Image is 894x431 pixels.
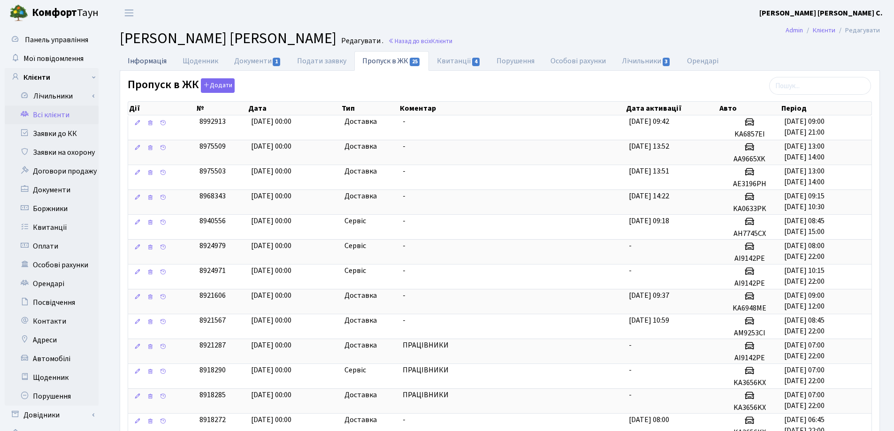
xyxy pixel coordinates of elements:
[199,340,226,350] span: 8921287
[722,329,777,338] h5: AM9253CI
[629,191,669,201] span: [DATE] 14:22
[403,241,405,251] span: -
[629,166,669,176] span: [DATE] 13:51
[489,51,543,71] a: Порушення
[769,77,871,95] input: Пошук...
[629,365,632,375] span: -
[403,166,405,176] span: -
[344,116,377,127] span: Доставка
[629,265,632,276] span: -
[784,166,825,187] span: [DATE] 13:00 [DATE] 14:00
[403,265,405,276] span: -
[403,216,405,226] span: -
[5,331,99,349] a: Адреси
[226,51,289,71] a: Документи
[629,290,669,301] span: [DATE] 09:37
[199,141,226,151] span: 8975509
[5,106,99,124] a: Всі клієнти
[629,216,669,226] span: [DATE] 09:18
[5,387,99,406] a: Порушення
[784,390,825,411] span: [DATE] 07:00 [DATE] 22:00
[251,390,291,400] span: [DATE] 00:00
[117,5,141,21] button: Переключити навігацію
[629,141,669,151] span: [DATE] 13:52
[629,415,669,425] span: [DATE] 08:00
[722,180,777,189] h5: AE3196PH
[722,279,777,288] h5: AI9142PE
[251,290,291,301] span: [DATE] 00:00
[403,415,405,425] span: -
[251,191,291,201] span: [DATE] 00:00
[32,5,99,21] span: Таун
[199,241,226,251] span: 8924979
[722,229,777,238] h5: AH7745CX
[784,216,825,237] span: [DATE] 08:45 [DATE] 15:00
[625,102,719,115] th: Дата активації
[5,256,99,274] a: Особові рахунки
[784,340,825,361] span: [DATE] 07:00 [DATE] 22:00
[344,191,377,202] span: Доставка
[722,254,777,263] h5: AI9142PE
[543,51,614,71] a: Особові рахунки
[199,265,226,276] span: 8924971
[196,102,247,115] th: №
[344,315,377,326] span: Доставка
[344,340,377,351] span: Доставка
[629,241,632,251] span: -
[201,78,235,93] button: Пропуск в ЖК
[5,368,99,387] a: Щоденник
[5,181,99,199] a: Документи
[344,415,377,425] span: Доставка
[403,390,449,400] span: ПРАЦІВНИКИ
[5,199,99,218] a: Боржники
[5,274,99,293] a: Орендарі
[722,155,777,164] h5: AA9665XK
[199,365,226,375] span: 8918290
[403,315,405,325] span: -
[614,51,679,71] a: Лічильники
[199,415,226,425] span: 8918272
[784,241,825,262] span: [DATE] 08:00 [DATE] 22:00
[718,102,780,115] th: Авто
[199,77,235,93] a: Додати
[722,204,777,213] h5: KA0633PK
[344,241,366,251] span: Сервіс
[199,390,226,400] span: 8918285
[251,116,291,127] span: [DATE] 00:00
[251,340,291,350] span: [DATE] 00:00
[128,78,235,93] label: Пропуск в ЖК
[5,68,99,87] a: Клієнти
[5,237,99,256] a: Оплати
[5,124,99,143] a: Заявки до КК
[722,378,777,387] h5: KA3656KX
[629,340,632,350] span: -
[784,141,825,162] span: [DATE] 13:00 [DATE] 14:00
[247,102,341,115] th: Дата
[629,315,669,325] span: [DATE] 10:59
[344,390,377,401] span: Доставка
[403,365,449,375] span: ПРАЦІВНИКИ
[251,415,291,425] span: [DATE] 00:00
[344,216,366,227] span: Сервіс
[472,58,480,66] span: 4
[772,21,894,40] nav: breadcrumb
[784,365,825,386] span: [DATE] 07:00 [DATE] 22:00
[403,116,405,127] span: -
[629,390,632,400] span: -
[759,8,883,19] a: [PERSON_NAME] [PERSON_NAME] С.
[5,349,99,368] a: Автомобілі
[199,290,226,301] span: 8921606
[722,304,777,313] h5: KA6948ME
[199,116,226,127] span: 8992913
[289,51,354,71] a: Подати заявку
[5,49,99,68] a: Мої повідомлення
[722,130,777,139] h5: KA6857EI
[5,406,99,424] a: Довідники
[784,265,825,287] span: [DATE] 10:15 [DATE] 22:00
[786,25,803,35] a: Admin
[5,293,99,312] a: Посвідчення
[175,51,226,71] a: Щоденник
[23,53,84,64] span: Мої повідомлення
[5,162,99,181] a: Договори продажу
[780,102,871,115] th: Період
